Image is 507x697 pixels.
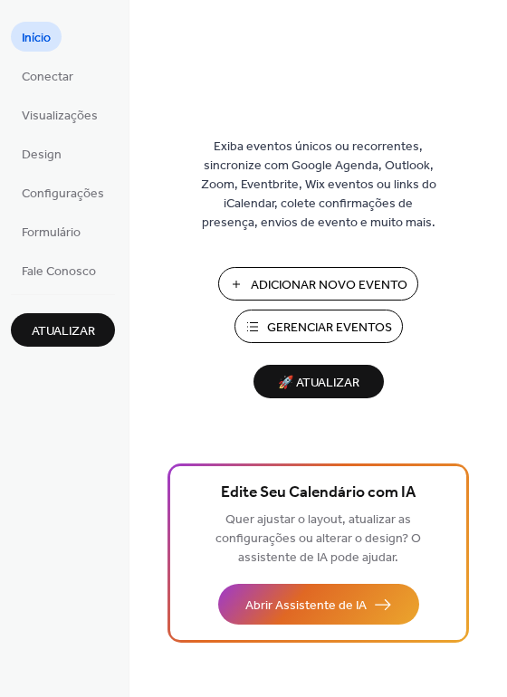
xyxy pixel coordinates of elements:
[11,216,91,246] a: Formulário
[221,481,416,506] span: Edite Seu Calendário com IA
[251,276,407,295] span: Adicionar Novo Evento
[11,138,72,168] a: Design
[22,185,104,204] span: Configurações
[22,146,62,165] span: Design
[11,100,109,129] a: Visualizações
[22,68,73,87] span: Conectar
[234,310,403,343] button: Gerenciar Eventos
[11,313,115,347] button: Atualizar
[32,322,95,341] span: Atualizar
[22,224,81,243] span: Formulário
[245,597,367,616] span: Abrir Assistente de IA
[11,61,84,91] a: Conectar
[22,107,98,126] span: Visualizações
[218,267,418,301] button: Adicionar Novo Evento
[11,22,62,52] a: Início
[22,29,51,48] span: Início
[196,138,441,233] span: Exiba eventos únicos ou recorrentes, sincronize com Google Agenda, Outlook, Zoom, Eventbrite, Wix...
[215,508,421,570] span: Quer ajustar o layout, atualizar as configurações ou alterar o design? O assistente de IA pode aj...
[218,584,419,625] button: Abrir Assistente de IA
[267,319,392,338] span: Gerenciar Eventos
[11,255,107,285] a: Fale Conosco
[11,177,115,207] a: Configurações
[22,263,96,282] span: Fale Conosco
[264,371,373,396] span: 🚀 Atualizar
[253,365,384,398] button: 🚀 Atualizar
